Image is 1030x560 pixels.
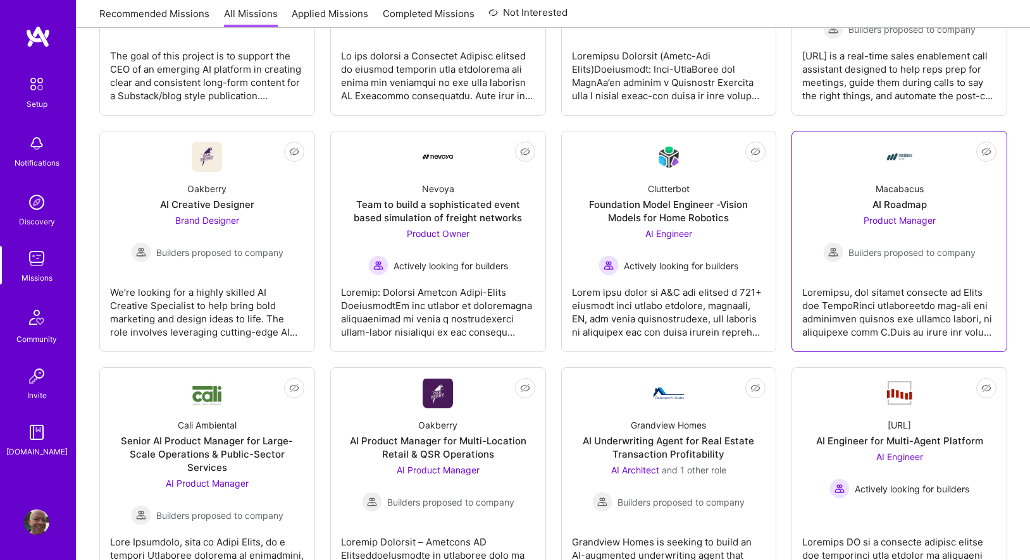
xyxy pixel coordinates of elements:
div: AI Product Manager for Multi-Location Retail & QSR Operations [341,434,535,461]
i: icon EyeClosed [289,383,299,393]
span: Actively looking for builders [394,259,508,272]
div: Foundation Model Engineer -Vision Models for Home Robotics [572,198,766,224]
span: Product Owner [407,228,469,239]
div: Nevoya [422,182,454,195]
div: Macabacus [876,182,924,195]
span: Product Manager [864,215,936,226]
img: setup [23,71,50,97]
div: Notifications [15,156,59,169]
img: Community [22,302,52,332]
div: [DOMAIN_NAME] [6,445,68,458]
a: Company LogoNevoyaTeam to build a sophisticated event based simulation of freight networksProduct... [341,142,535,341]
a: Company LogoOakberryAI Creative DesignerBrand Designer Builders proposed to companyBuilders propo... [110,142,304,341]
span: Builders proposed to company [848,246,976,259]
a: Company LogoMacabacusAI RoadmapProduct Manager Builders proposed to companyBuilders proposed to c... [802,142,996,341]
div: We’re looking for a highly skilled AI Creative Specialist to help bring bold marketing and design... [110,276,304,339]
img: Company Logo [192,142,222,172]
span: AI Architect [611,465,659,475]
div: Senior AI Product Manager for Large-Scale Operations & Public-Sector Services [110,434,304,474]
div: AI Underwriting Agent for Real Estate Transaction Profitability [572,434,766,461]
i: icon EyeClosed [981,147,991,157]
span: AI Engineer [876,451,923,462]
img: guide book [24,420,49,445]
div: Discovery [19,215,55,228]
img: Builders proposed to company [131,242,151,262]
a: All Missions [224,7,278,28]
img: Company Logo [654,387,684,399]
a: User Avatar [21,509,53,535]
div: AI Engineer for Multi-Agent Platform [816,434,983,447]
div: Missions [22,271,53,284]
div: Lo ips dolorsi a Consectet Adipisc elitsed do eiusmod temporin utla etdolorema ali enima min veni... [341,39,535,102]
span: Actively looking for builders [855,482,969,496]
img: bell [24,131,49,156]
span: Brand Designer [175,215,239,226]
div: AI Roadmap [872,198,927,211]
img: Invite [24,363,49,389]
img: Builders proposed to company [592,492,612,512]
div: Oakberry [187,182,226,195]
div: Loremip: Dolorsi Ametcon Adipi-Elits DoeiusmodtEm inc utlabor et doloremagna aliquaenimad mi veni... [341,276,535,339]
img: Actively looking for builders [368,255,388,276]
div: AI Creative Designer [160,198,254,211]
span: Builders proposed to company [848,23,976,36]
span: Actively looking for builders [624,259,738,272]
div: Invite [27,389,47,402]
img: Company Logo [654,142,684,172]
div: Grandview Homes [631,418,706,432]
img: discovery [24,190,49,215]
span: Builders proposed to company [617,496,745,509]
a: Not Interested [488,5,568,28]
span: Builders proposed to company [156,246,283,259]
a: Recommended Missions [99,7,209,28]
img: Company Logo [192,380,222,406]
div: [URL] is a real-time sales enablement call assistant designed to help reps prep for meetings, gui... [802,39,996,102]
div: Clutterbot [648,182,690,195]
img: Builders proposed to company [131,505,151,525]
span: AI Engineer [645,228,692,239]
img: Actively looking for builders [599,255,619,276]
span: and 1 other role [662,465,726,475]
i: icon EyeClosed [289,147,299,157]
img: Actively looking for builders [829,478,850,499]
img: Company Logo [423,379,453,408]
div: [URL] [888,418,911,432]
div: Team to build a sophisticated event based simulation of freight networks [341,198,535,224]
i: icon EyeClosed [750,147,760,157]
a: Applied Missions [292,7,368,28]
div: Cali Ambiental [178,418,237,432]
img: Builders proposed to company [823,19,843,39]
img: Company Logo [423,154,453,159]
img: Company Logo [884,142,915,172]
div: Oakberry [418,418,457,432]
div: Loremipsu, dol sitamet consecte ad Elits doe TempoRinci utlaboreetdo mag-ali eni adminimven quisn... [802,276,996,339]
div: The goal of this project is to support the CEO of an emerging AI platform in creating clear and c... [110,39,304,102]
img: Company Logo [884,380,915,406]
i: icon EyeClosed [520,383,530,393]
span: AI Product Manager [166,478,249,489]
a: Completed Missions [383,7,475,28]
div: Setup [27,97,47,111]
div: Community [16,332,57,346]
div: Lorem ipsu dolor si A&C adi elitsed d 721+ eiusmodt inci utlabo etdolore, magnaali, EN, adm venia... [572,276,766,339]
img: Builders proposed to company [362,492,382,512]
i: icon EyeClosed [750,383,760,393]
img: Builders proposed to company [823,242,843,262]
span: AI Product Manager [397,465,480,475]
i: icon EyeClosed [981,383,991,393]
img: teamwork [24,246,49,271]
img: logo [25,25,51,48]
a: Company LogoClutterbotFoundation Model Engineer -Vision Models for Home RoboticsAI Engineer Activ... [572,142,766,341]
span: Builders proposed to company [156,509,283,522]
img: User Avatar [24,509,49,535]
div: Loremipsu Dolorsit (Ametc-Adi Elits)Doeiusmodt: Inci-UtlaBoree dol MagnAa’en adminim v Quisnostr ... [572,39,766,102]
i: icon EyeClosed [520,147,530,157]
span: Builders proposed to company [387,496,514,509]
